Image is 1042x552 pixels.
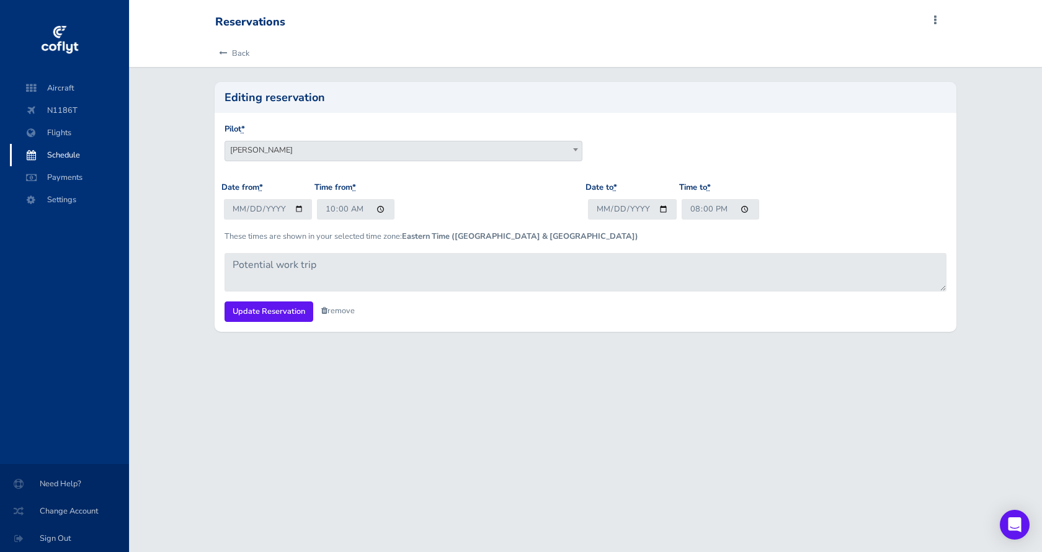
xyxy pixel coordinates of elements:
[707,182,711,193] abbr: required
[352,182,356,193] abbr: required
[22,144,117,166] span: Schedule
[215,40,249,67] a: Back
[314,181,356,194] label: Time from
[22,99,117,122] span: N1186T
[259,182,263,193] abbr: required
[679,181,711,194] label: Time to
[586,181,617,194] label: Date to
[15,473,114,495] span: Need Help?
[225,141,582,159] span: Kiko Jeanteete
[241,123,245,135] abbr: required
[15,500,114,522] span: Change Account
[225,230,947,243] p: These times are shown in your selected time zone:
[225,141,582,161] span: Kiko Jeanteete
[1000,510,1030,540] div: Open Intercom Messenger
[225,123,245,136] label: Pilot
[225,253,947,292] textarea: Potential work trip
[402,231,638,242] b: Eastern Time ([GEOGRAPHIC_DATA] & [GEOGRAPHIC_DATA])
[215,16,285,29] div: Reservations
[39,22,80,59] img: coflyt logo
[221,181,263,194] label: Date from
[613,182,617,193] abbr: required
[22,122,117,144] span: Flights
[22,166,117,189] span: Payments
[225,301,313,322] input: Update Reservation
[22,189,117,211] span: Settings
[225,92,947,103] h2: Editing reservation
[22,77,117,99] span: Aircraft
[321,305,355,316] a: remove
[15,527,114,550] span: Sign Out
